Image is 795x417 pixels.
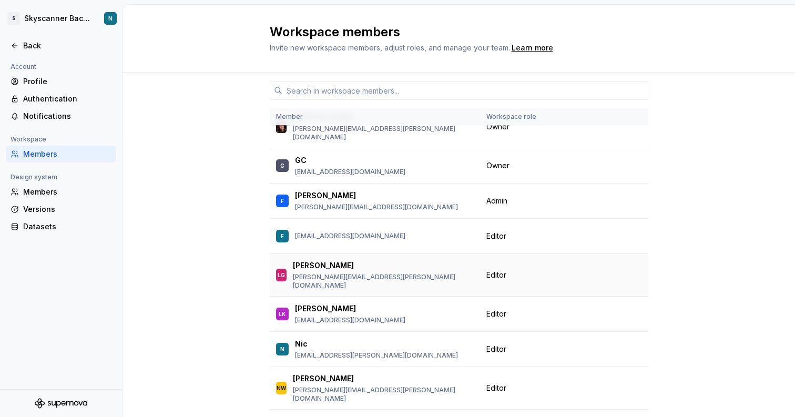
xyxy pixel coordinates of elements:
[24,13,91,24] div: Skyscanner Backpack
[278,270,285,280] div: LG
[293,273,474,290] p: [PERSON_NAME][EMAIL_ADDRESS][PERSON_NAME][DOMAIN_NAME]
[276,120,287,133] img: Adam Wilson
[23,204,111,215] div: Versions
[295,155,307,166] p: GC
[486,270,506,280] span: Editor
[279,309,286,319] div: LK
[295,351,458,360] p: [EMAIL_ADDRESS][PERSON_NAME][DOMAIN_NAME]
[280,344,284,354] div: N
[6,73,116,90] a: Profile
[108,14,113,23] div: N
[295,303,356,314] p: [PERSON_NAME]
[6,90,116,107] a: Authentication
[23,187,111,197] div: Members
[293,373,354,384] p: [PERSON_NAME]
[486,196,507,206] span: Admin
[293,386,474,403] p: [PERSON_NAME][EMAIL_ADDRESS][PERSON_NAME][DOMAIN_NAME]
[295,168,405,176] p: [EMAIL_ADDRESS][DOMAIN_NAME]
[6,37,116,54] a: Back
[270,108,480,126] th: Member
[295,232,405,240] p: [EMAIL_ADDRESS][DOMAIN_NAME]
[7,12,20,25] div: S
[295,203,458,211] p: [PERSON_NAME][EMAIL_ADDRESS][DOMAIN_NAME]
[6,184,116,200] a: Members
[2,7,120,30] button: SSkyscanner BackpackN
[486,383,506,393] span: Editor
[281,196,284,206] div: F
[23,221,111,232] div: Datasets
[486,231,506,241] span: Editor
[277,383,286,393] div: NW
[6,133,50,146] div: Workspace
[486,121,509,132] span: Owner
[23,40,111,51] div: Back
[23,111,111,121] div: Notifications
[486,309,506,319] span: Editor
[293,125,474,141] p: [PERSON_NAME][EMAIL_ADDRESS][PERSON_NAME][DOMAIN_NAME]
[6,171,62,184] div: Design system
[295,339,308,349] p: Nic
[293,260,354,271] p: [PERSON_NAME]
[35,398,87,409] svg: Supernova Logo
[280,160,284,171] div: G
[6,146,116,162] a: Members
[486,160,509,171] span: Owner
[486,344,506,354] span: Editor
[510,44,555,52] span: .
[295,316,405,324] p: [EMAIL_ADDRESS][DOMAIN_NAME]
[270,43,510,52] span: Invite new workspace members, adjust roles, and manage your team.
[270,24,636,40] h2: Workspace members
[512,43,553,53] a: Learn more
[6,108,116,125] a: Notifications
[23,94,111,104] div: Authentication
[23,149,111,159] div: Members
[480,108,621,126] th: Workspace role
[6,218,116,235] a: Datasets
[6,60,40,73] div: Account
[295,190,356,201] p: [PERSON_NAME]
[281,231,284,241] div: F
[23,76,111,87] div: Profile
[282,81,648,100] input: Search in workspace members...
[6,201,116,218] a: Versions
